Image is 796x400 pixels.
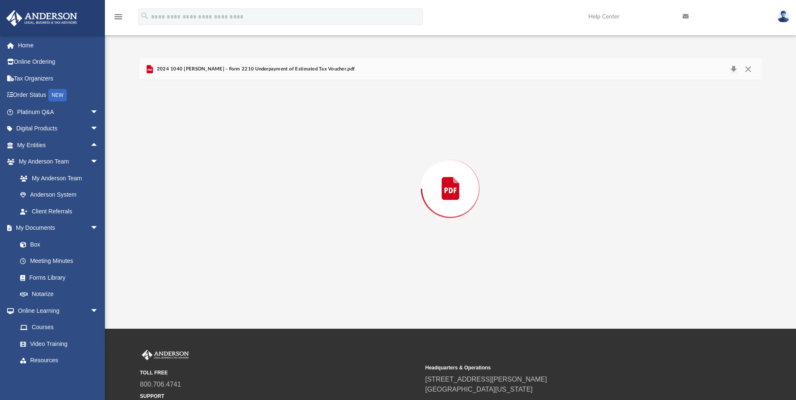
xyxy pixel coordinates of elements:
[90,220,107,237] span: arrow_drop_down
[6,369,111,385] a: Billingarrow_drop_down
[140,392,420,400] small: SUPPORT
[12,253,107,270] a: Meeting Minutes
[12,269,103,286] a: Forms Library
[6,104,111,120] a: Platinum Q&Aarrow_drop_down
[90,302,107,319] span: arrow_drop_down
[12,335,103,352] a: Video Training
[6,137,111,153] a: My Entitiesarrow_drop_up
[140,11,149,21] i: search
[12,170,103,187] a: My Anderson Team
[12,319,107,336] a: Courses
[425,376,547,383] a: [STREET_ADDRESS][PERSON_NAME]
[140,350,191,361] img: Anderson Advisors Platinum Portal
[90,137,107,154] span: arrow_drop_up
[777,10,790,23] img: User Pic
[425,386,533,393] a: [GEOGRAPHIC_DATA][US_STATE]
[6,37,111,54] a: Home
[12,236,103,253] a: Box
[12,352,107,369] a: Resources
[90,120,107,138] span: arrow_drop_down
[6,87,111,104] a: Order StatusNEW
[4,10,80,26] img: Anderson Advisors Platinum Portal
[425,364,705,371] small: Headquarters & Operations
[6,70,111,87] a: Tax Organizers
[140,381,181,388] a: 800.706.4741
[113,12,123,22] i: menu
[12,286,107,303] a: Notarize
[726,63,741,75] button: Download
[90,104,107,121] span: arrow_drop_down
[90,153,107,171] span: arrow_drop_down
[90,369,107,386] span: arrow_drop_down
[48,89,67,101] div: NEW
[12,203,107,220] a: Client Referrals
[6,220,107,236] a: My Documentsarrow_drop_down
[140,369,420,377] small: TOLL FREE
[6,54,111,70] a: Online Ordering
[6,153,107,170] a: My Anderson Teamarrow_drop_down
[6,120,111,137] a: Digital Productsarrow_drop_down
[113,16,123,22] a: menu
[12,187,107,203] a: Anderson System
[155,65,355,73] span: 2024 1040 [PERSON_NAME] - Form 2210 Underpayment of Estimated Tax Voucher.pdf
[741,63,756,75] button: Close
[139,58,761,297] div: Preview
[6,302,107,319] a: Online Learningarrow_drop_down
